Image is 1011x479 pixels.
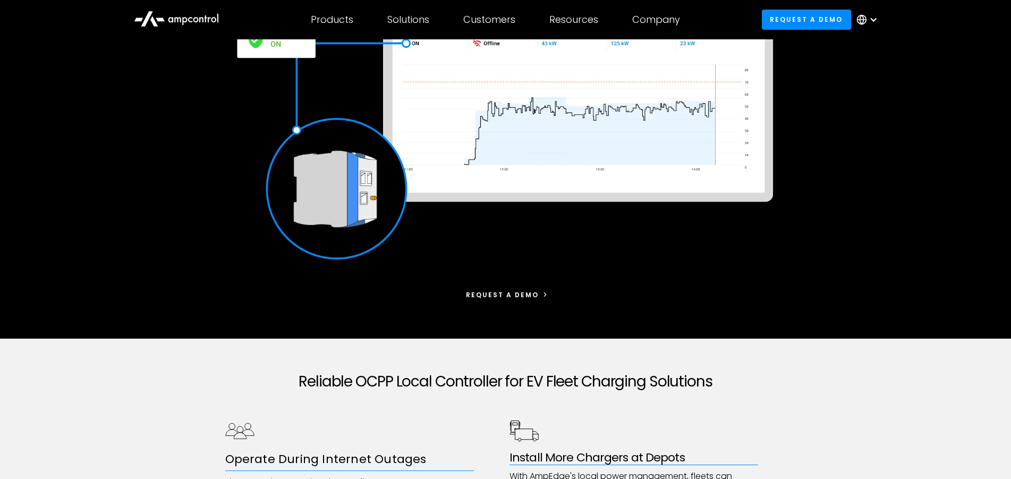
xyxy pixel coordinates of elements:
[762,10,851,29] a: Request a demo
[463,14,515,26] div: Customers
[225,373,786,391] h2: Reliable OCPP Local Controller for EV Fleet Charging Solutions
[387,14,429,26] div: Solutions
[311,14,353,26] div: Products
[549,14,598,26] div: Resources
[509,451,786,465] h3: Install More Chargers at Depots
[225,451,502,468] h3: Operate During Internet Outages
[632,14,680,26] div: Company
[466,290,539,300] div: Request a demo
[458,285,554,305] a: Request a demo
